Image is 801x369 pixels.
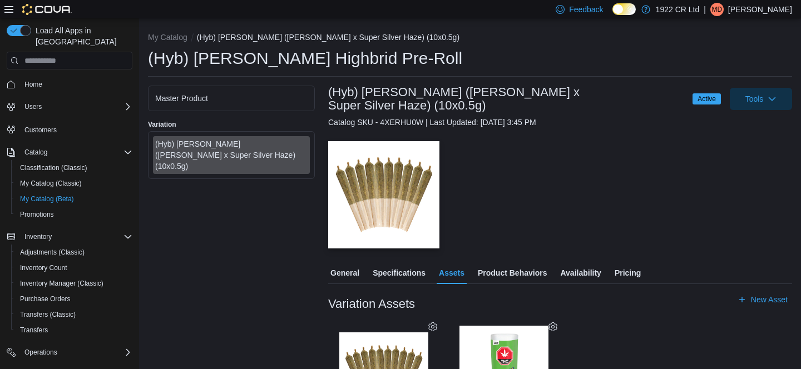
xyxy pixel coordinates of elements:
[16,323,132,337] span: Transfers
[20,122,132,136] span: Customers
[439,262,464,284] span: Assets
[751,294,788,305] span: New Asset
[328,141,439,248] img: Image for (Hyb) Jack Haze (Jack Herer x Super Silver Haze) (10x0.5g)
[16,261,132,275] span: Inventory Count
[20,295,71,303] span: Purchase Orders
[11,322,137,338] button: Transfers
[615,262,641,284] span: Pricing
[11,245,137,260] button: Adjustments (Classic)
[24,232,52,241] span: Inventory
[693,93,721,104] span: Active
[20,78,47,91] a: Home
[16,292,132,306] span: Purchase Orders
[20,77,132,91] span: Home
[22,4,72,15] img: Cova
[20,195,74,203] span: My Catalog (Beta)
[16,277,108,290] a: Inventory Manager (Classic)
[2,76,137,92] button: Home
[569,4,603,15] span: Feedback
[11,176,137,191] button: My Catalog (Classic)
[16,208,58,221] a: Promotions
[2,99,137,114] button: Users
[704,3,706,16] p: |
[16,323,52,337] a: Transfers
[11,160,137,176] button: Classification (Classic)
[155,93,308,104] div: Master Product
[20,123,61,137] a: Customers
[330,262,359,284] span: General
[16,308,80,321] a: Transfers (Classic)
[20,279,103,288] span: Inventory Manager (Classic)
[155,138,308,172] div: (Hyb) [PERSON_NAME] ([PERSON_NAME] x Super Silver Haze) (10x0.5g)
[328,117,792,128] div: Catalog SKU - 4XERHU0W | Last Updated: [DATE] 3:45 PM
[20,100,132,113] span: Users
[2,229,137,245] button: Inventory
[16,246,132,259] span: Adjustments (Classic)
[20,230,56,243] button: Inventory
[16,261,72,275] a: Inventory Count
[2,144,137,160] button: Catalog
[16,292,75,306] a: Purchase Orders
[20,100,46,113] button: Users
[20,163,87,172] span: Classification (Classic)
[11,191,137,207] button: My Catalog (Beta)
[16,192,78,206] a: My Catalog (Beta)
[16,277,132,290] span: Inventory Manager (Classic)
[11,291,137,307] button: Purchase Orders
[148,120,176,129] label: Variation
[148,32,792,45] nav: An example of EuiBreadcrumbs
[16,208,132,221] span: Promotions
[16,177,86,190] a: My Catalog (Classic)
[728,3,792,16] p: [PERSON_NAME]
[148,33,187,42] button: My Catalog
[20,326,48,335] span: Transfers
[148,47,462,69] h1: (Hyb) [PERSON_NAME] Highbrid Pre-Roll
[20,146,132,159] span: Catalog
[16,192,132,206] span: My Catalog (Beta)
[20,179,82,188] span: My Catalog (Classic)
[24,80,42,89] span: Home
[612,3,636,15] input: Dark Mode
[16,246,89,259] a: Adjustments (Classic)
[560,262,601,284] span: Availability
[11,276,137,291] button: Inventory Manager (Classic)
[197,33,459,42] button: (Hyb) [PERSON_NAME] ([PERSON_NAME] x Super Silver Haze) (10x0.5g)
[24,126,57,134] span: Customers
[730,88,792,110] button: Tools
[20,310,76,319] span: Transfers (Classic)
[373,262,426,284] span: Specifications
[478,262,547,284] span: Product Behaviors
[733,288,792,311] button: New Asset
[2,345,137,360] button: Operations
[20,346,62,359] button: Operations
[24,348,57,357] span: Operations
[612,15,613,16] span: Dark Mode
[2,121,137,137] button: Customers
[20,146,52,159] button: Catalog
[20,263,67,272] span: Inventory Count
[20,230,132,243] span: Inventory
[11,307,137,322] button: Transfers (Classic)
[16,308,132,321] span: Transfers (Classic)
[656,3,700,16] p: 1922 CR Ltd
[16,161,132,174] span: Classification (Classic)
[328,297,415,311] h3: Variation Assets
[20,210,54,219] span: Promotions
[31,25,132,47] span: Load All Apps in [GEOGRAPHIC_DATA]
[20,346,132,359] span: Operations
[11,260,137,276] button: Inventory Count
[11,207,137,222] button: Promotions
[16,161,92,174] a: Classification (Classic)
[16,177,132,190] span: My Catalog (Classic)
[710,3,724,16] div: Mike Dunn
[328,86,681,112] h3: (Hyb) [PERSON_NAME] ([PERSON_NAME] x Super Silver Haze) (10x0.5g)
[712,3,723,16] span: MD
[745,93,764,104] span: Tools
[24,148,47,157] span: Catalog
[24,102,42,111] span: Users
[698,94,716,104] span: Active
[20,248,85,257] span: Adjustments (Classic)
